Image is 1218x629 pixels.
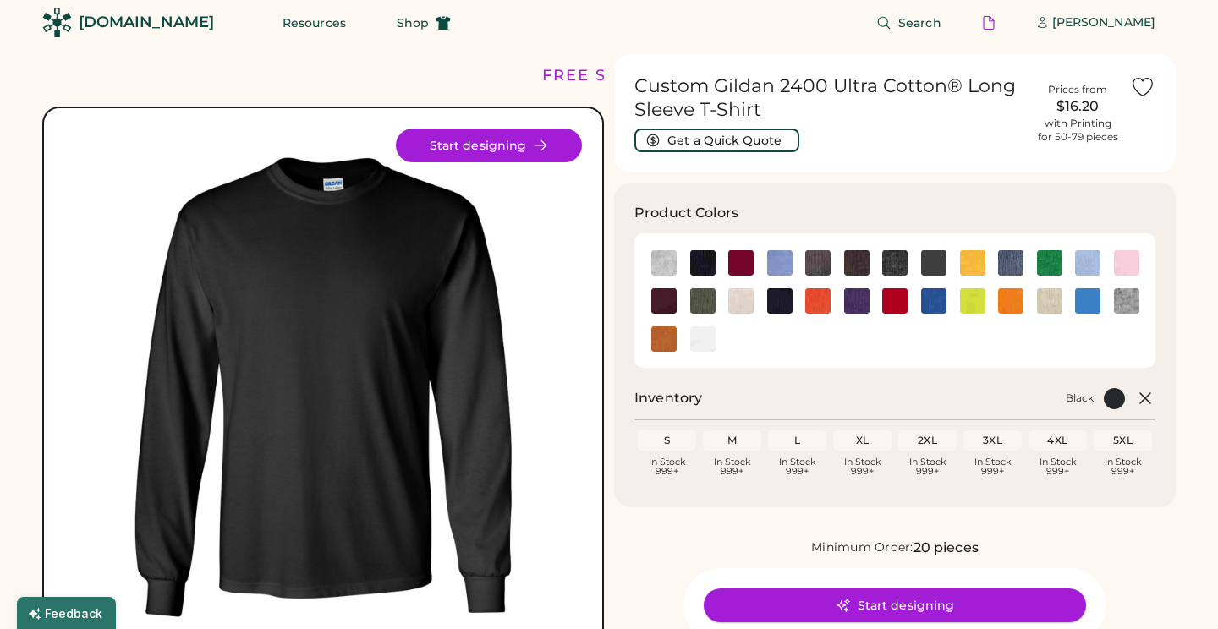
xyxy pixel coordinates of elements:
div: Cardinal Red [728,250,754,276]
button: Get a Quick Quote [634,129,799,152]
img: Sport Grey Swatch Image [1114,288,1139,314]
div: Light Pink [1114,250,1139,276]
img: Dark Chocolate Swatch Image [844,250,870,276]
img: Maroon Swatch Image [651,288,677,314]
img: Irish Green Swatch Image [1037,250,1062,276]
img: Sapphire Swatch Image [1075,288,1100,314]
div: [PERSON_NAME] [1052,14,1155,31]
div: Light Blue [1075,250,1100,276]
img: Purple Swatch Image [844,288,870,314]
h2: Inventory [634,388,702,408]
img: Rendered Logo - Screens [42,8,72,37]
div: Military Green [690,288,716,314]
div: 5XL [1097,434,1149,447]
div: Gold [960,250,985,276]
img: Charcoal Swatch Image [805,250,831,276]
div: In Stock 999+ [641,457,693,476]
div: Sapphire [1075,288,1100,314]
div: Orange [805,288,831,314]
div: Safety Orange [998,288,1023,314]
img: Light Blue Swatch Image [1075,250,1100,276]
div: In Stock 999+ [1032,457,1084,476]
div: Safety Green [960,288,985,314]
div: $16.20 [1035,96,1120,117]
div: In Stock 999+ [771,457,823,476]
div: Black [690,250,716,276]
img: Carolina Blue Swatch Image [767,250,793,276]
div: Irish Green [1037,250,1062,276]
div: with Printing for 50-79 pieces [1038,117,1118,144]
div: Indigo Blue [998,250,1023,276]
h3: Product Colors [634,203,738,223]
div: Forest Green [921,250,946,276]
img: Sand Swatch Image [1037,288,1062,314]
div: White [690,326,716,352]
div: XL [837,434,888,447]
div: Minimum Order: [811,539,913,556]
div: Navy [767,288,793,314]
button: Shop [376,6,471,40]
button: Start designing [704,588,1086,622]
img: Dark Heather Swatch Image [882,250,908,276]
div: L [771,434,823,447]
button: Start designing [396,129,582,162]
div: [DOMAIN_NAME] [79,12,214,33]
div: S [641,434,693,447]
div: Black [1066,391,1094,405]
span: Search [898,17,941,29]
img: Gold Swatch Image [960,250,985,276]
div: In Stock 999+ [706,457,758,476]
div: FREE SHIPPING [542,64,688,87]
div: Natural [728,288,754,314]
img: Safety Green Swatch Image [960,288,985,314]
img: White Swatch Image [690,326,716,352]
div: 4XL [1032,434,1084,447]
img: Indigo Blue Swatch Image [998,250,1023,276]
div: Carolina Blue [767,250,793,276]
h1: Custom Gildan 2400 Ultra Cotton® Long Sleeve T-Shirt [634,74,1025,122]
div: Prices from [1048,83,1107,96]
div: Purple [844,288,870,314]
img: Black Swatch Image [690,250,716,276]
img: Military Green Swatch Image [690,288,716,314]
div: Texas Orange [651,326,677,352]
div: 20 pieces [913,538,979,558]
img: Navy Swatch Image [767,288,793,314]
div: Charcoal [805,250,831,276]
div: Dark Heather [882,250,908,276]
div: 3XL [967,434,1018,447]
div: In Stock 999+ [1097,457,1149,476]
div: Red [882,288,908,314]
img: Forest Green Swatch Image [921,250,946,276]
div: Royal [921,288,946,314]
div: Dark Chocolate [844,250,870,276]
img: Natural Swatch Image [728,288,754,314]
span: Shop [397,17,429,29]
button: Search [856,6,962,40]
div: In Stock 999+ [837,457,888,476]
img: Red Swatch Image [882,288,908,314]
button: Resources [262,6,366,40]
img: Cardinal Red Swatch Image [728,250,754,276]
img: Safety Orange Swatch Image [998,288,1023,314]
img: Texas Orange Swatch Image [651,326,677,352]
div: Maroon [651,288,677,314]
div: Sand [1037,288,1062,314]
div: Ash [651,250,677,276]
div: In Stock 999+ [967,457,1018,476]
div: M [706,434,758,447]
div: In Stock 999+ [902,457,953,476]
img: Royal Swatch Image [921,288,946,314]
img: Ash Swatch Image [651,250,677,276]
img: Light Pink Swatch Image [1114,250,1139,276]
div: 2XL [902,434,953,447]
div: Sport Grey [1114,288,1139,314]
img: Orange Swatch Image [805,288,831,314]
